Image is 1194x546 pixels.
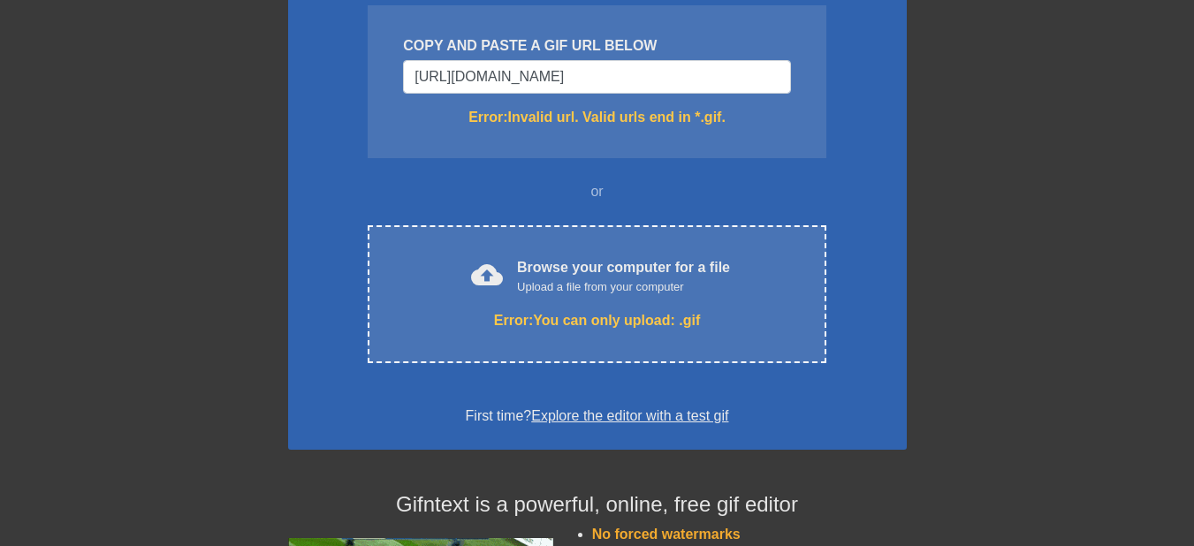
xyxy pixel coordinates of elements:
div: Browse your computer for a file [517,257,730,296]
span: No forced watermarks [592,527,741,542]
div: COPY AND PASTE A GIF URL BELOW [403,35,790,57]
div: or [334,181,861,202]
h4: Gifntext is a powerful, online, free gif editor [288,492,907,518]
input: Username [403,60,790,94]
div: Error: Invalid url. Valid urls end in *.gif. [403,107,790,128]
div: Upload a file from your computer [517,278,730,296]
div: First time? [311,406,884,427]
span: cloud_upload [471,259,503,291]
div: Error: You can only upload: .gif [405,310,788,331]
a: Explore the editor with a test gif [531,408,728,423]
